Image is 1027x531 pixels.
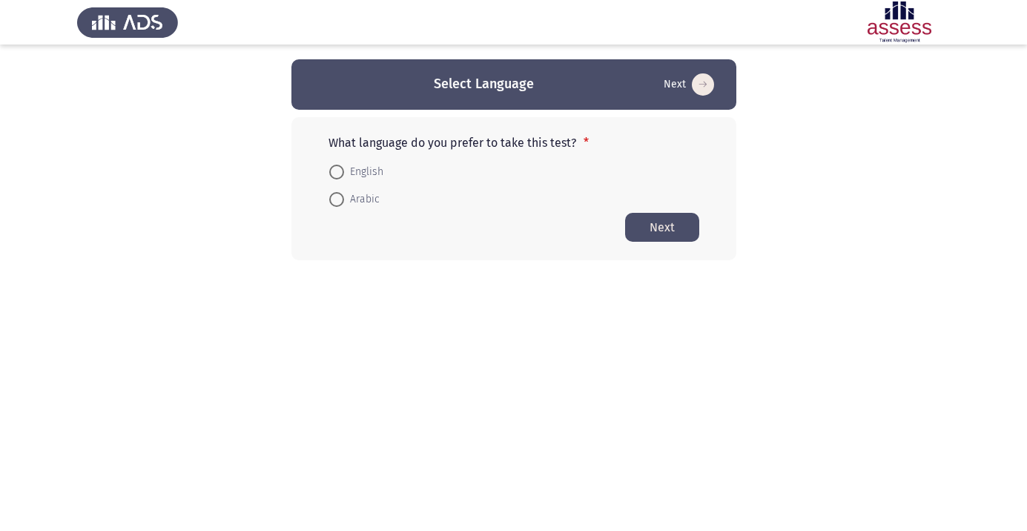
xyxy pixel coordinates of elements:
[77,1,178,43] img: Assess Talent Management logo
[849,1,950,43] img: Assessment logo of Development Assessment R1 (EN/AR)
[434,75,534,93] h3: Select Language
[344,163,383,181] span: English
[625,213,699,242] button: Start assessment
[344,191,380,208] span: Arabic
[659,73,719,96] button: Start assessment
[328,136,699,150] p: What language do you prefer to take this test?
